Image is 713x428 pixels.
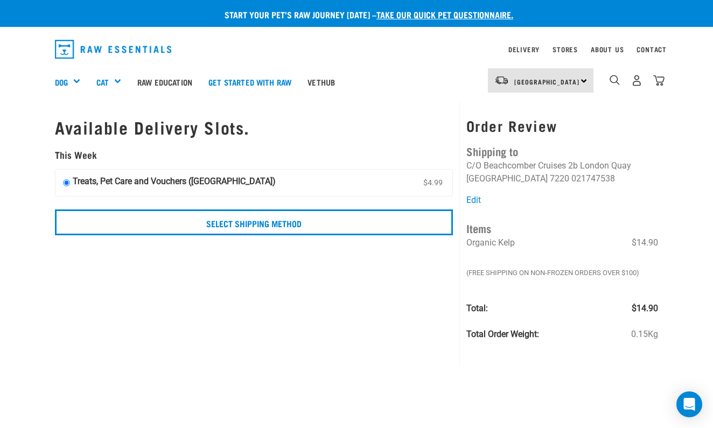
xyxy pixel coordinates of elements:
[610,75,620,85] img: home-icon-1@2x.png
[632,302,658,315] span: $14.90
[55,117,453,137] h1: Available Delivery Slots.
[466,220,658,236] h4: Items
[96,76,109,88] a: Cat
[653,75,665,86] img: home-icon@2x.png
[466,237,515,248] span: Organic Kelp
[632,236,658,249] span: $14.90
[568,160,631,171] li: 2b London Quay
[631,75,642,86] img: user.png
[466,143,658,159] h4: Shipping to
[200,60,299,103] a: Get started with Raw
[63,175,70,191] input: Treats, Pet Care and Vouchers ([GEOGRAPHIC_DATA]) $4.99
[466,160,566,171] li: C/O Beachcomber Cruises
[376,12,513,17] a: take our quick pet questionnaire.
[129,60,200,103] a: Raw Education
[73,175,276,191] strong: Treats, Pet Care and Vouchers ([GEOGRAPHIC_DATA])
[553,47,578,51] a: Stores
[46,36,667,63] nav: dropdown navigation
[466,329,539,339] strong: Total Order Weight:
[508,47,540,51] a: Delivery
[299,60,343,103] a: Vethub
[421,175,445,191] span: $4.99
[55,209,453,235] input: Select Shipping Method
[55,40,171,59] img: Raw Essentials Logo
[631,328,658,341] span: 0.15Kg
[466,303,488,313] strong: Total:
[676,391,702,417] div: Open Intercom Messenger
[591,47,624,51] a: About Us
[514,80,579,83] span: [GEOGRAPHIC_DATA]
[466,173,569,184] li: [GEOGRAPHIC_DATA] 7220
[466,117,658,134] h3: Order Review
[466,268,698,278] em: (Free Shipping on Non-Frozen orders over $100)
[55,150,453,160] h5: This Week
[637,47,667,51] a: Contact
[466,195,481,205] a: Edit
[55,76,68,88] a: Dog
[494,75,509,85] img: van-moving.png
[571,173,615,184] li: 021747538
